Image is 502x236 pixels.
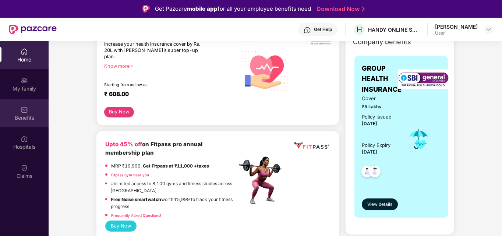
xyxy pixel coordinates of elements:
span: [DATE] [362,121,377,126]
strong: Free Noise smartwatch [111,197,161,202]
img: svg+xml;base64,PHN2ZyB4bWxucz0iaHR0cDovL3d3dy53My5vcmcvMjAwMC9zdmciIHdpZHRoPSI0OC45NDMiIGhlaWdodD... [358,163,376,182]
img: svg+xml;base64,PHN2ZyB4bWxucz0iaHR0cDovL3d3dy53My5vcmcvMjAwMC9zdmciIHdpZHRoPSI0OC45NDMiIGhlaWdodD... [366,163,384,182]
span: GROUP HEALTH INSURANCE [362,63,402,95]
span: right [130,64,134,68]
div: Policy issued [362,113,392,121]
div: Get Help [314,27,332,32]
img: svg+xml;base64,PHN2ZyBpZD0iRHJvcGRvd24tMzJ4MzIiIHhtbG5zPSJodHRwOi8vd3d3LnczLm9yZy8yMDAwL3N2ZyIgd2... [486,27,492,32]
span: Cover [362,95,396,102]
img: svg+xml;base64,PHN2ZyBpZD0iQ2xhaW0iIHhtbG5zPSJodHRwOi8vd3d3LnczLm9yZy8yMDAwL3N2ZyIgd2lkdGg9IjIwIi... [21,164,28,172]
span: View details [367,201,392,208]
div: User [435,30,478,36]
img: svg+xml;base64,PHN2ZyB3aWR0aD0iMjAiIGhlaWdodD0iMjAiIHZpZXdCb3g9IjAgMCAyMCAyMCIgZmlsbD0ibm9uZSIgeG... [21,77,28,84]
img: Logo [142,5,150,13]
img: svg+xml;base64,PHN2ZyB4bWxucz0iaHR0cDovL3d3dy53My5vcmcvMjAwMC9zdmciIHhtbG5zOnhsaW5rPSJodHRwOi8vd3... [237,40,294,98]
img: svg+xml;base64,PHN2ZyBpZD0iSG9tZSIgeG1sbnM9Imh0dHA6Ly93d3cudzMub3JnLzIwMDAvc3ZnIiB3aWR0aD0iMjAiIG... [21,48,28,55]
a: Download Now [317,5,363,13]
div: ₹ 608.00 [104,91,230,99]
div: Starting from as low as [104,82,206,88]
b: Upto 45% off [105,141,142,148]
div: Know more [104,63,233,68]
img: svg+xml;base64,PHN2ZyBpZD0iQmVuZWZpdHMiIHhtbG5zPSJodHRwOi8vd3d3LnczLm9yZy8yMDAwL3N2ZyIgd2lkdGg9Ij... [21,106,28,113]
div: Policy Expiry [362,141,390,149]
del: MRP ₹19,999, [111,163,142,169]
strong: mobile app [187,5,218,12]
span: Company benefits [353,37,411,47]
div: [PERSON_NAME] [435,23,478,30]
button: Buy Now [105,221,137,232]
button: View details [362,198,398,210]
img: fppp.png [293,140,330,152]
img: icon [407,127,431,151]
img: svg+xml;base64,PHN2ZyBpZD0iSG9zcGl0YWxzIiB4bWxucz0iaHR0cDovL3d3dy53My5vcmcvMjAwMC9zdmciIHdpZHRoPS... [21,135,28,142]
img: New Pazcare Logo [9,25,57,34]
img: svg+xml;base64,PHN2ZyBpZD0iSGVscC0zMngzMiIgeG1sbnM9Imh0dHA6Ly93d3cudzMub3JnLzIwMDAvc3ZnIiB3aWR0aD... [304,27,311,34]
span: [DATE] [362,149,377,155]
img: Stroke [362,5,365,13]
p: Unlimited access to 8,100 gyms and fitness studios across [GEOGRAPHIC_DATA] [110,180,237,194]
strong: Get Fitpass at ₹11,000 +taxes [143,163,209,169]
span: H [357,25,362,34]
span: ₹5 Lakhs [362,103,396,110]
div: HANDY ONLINE SOLUTIONS PRIVATE LIMITED [368,26,420,33]
img: insurerLogo [398,69,449,89]
p: worth ₹5,999 to track your fitness progress [111,196,237,210]
a: Fitpass gym near you [111,173,149,177]
b: on Fitpass pro annual membership plan [105,141,202,156]
button: Buy Now [104,107,134,117]
img: fpp.png [237,155,288,206]
div: Increase your health insurance cover by Rs. 20L with [PERSON_NAME]’s super top-up plan. [104,41,205,60]
div: Get Pazcare for all your employee benefits need [155,4,311,13]
a: Frequently Asked Questions! [111,213,161,218]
